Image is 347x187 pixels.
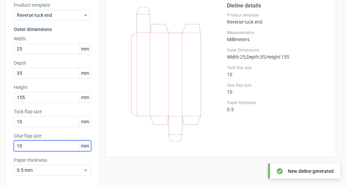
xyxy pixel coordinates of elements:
[227,12,328,18] label: Product template
[288,168,334,175] div: New dieline generated
[227,12,328,25] div: Reverse tuck end
[227,2,328,10] h2: Dieline details
[245,54,265,60] span: , Depth : 35
[227,54,245,60] span: Width : 25
[79,117,91,127] span: mm
[14,26,91,33] h3: Outer dimensions
[79,44,91,54] span: mm
[79,68,91,78] span: mm
[79,141,91,151] span: mm
[227,83,328,95] div: 10
[265,54,289,60] span: , Height : 155
[227,100,328,112] div: 0.5
[14,2,91,8] label: Product template
[17,167,83,174] span: 0.5 mm
[227,65,328,70] label: Tuck flap size
[17,12,83,19] span: Reverse tuck end
[227,83,328,88] label: Glue flap size
[14,132,91,139] label: Glue flap size
[14,60,91,66] label: Depth
[227,100,328,105] label: Paper thickness
[14,84,91,91] label: Height
[14,35,91,42] label: Width
[14,108,91,115] label: Tuck flap size
[79,92,91,102] span: mm
[227,65,328,77] div: 10
[227,30,328,35] label: Measurements
[227,30,328,42] div: Millimeters
[14,157,91,163] label: Paper thickness
[227,48,328,53] label: Outer Dimensions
